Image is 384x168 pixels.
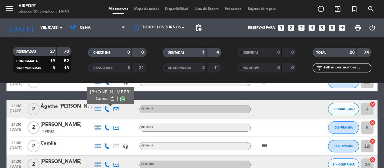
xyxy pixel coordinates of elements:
[364,50,370,55] strong: 74
[9,82,24,89] span: [DATE]
[96,96,109,102] span: Copiar
[367,5,375,13] i: search
[19,9,69,15] div: viernes 10. octubre - 19:51
[318,24,326,32] i: looks_5
[127,50,130,55] strong: 0
[369,157,376,163] i: cancel
[297,24,305,32] i: looks_3
[110,96,115,101] span: content_paste
[50,49,55,54] strong: 27
[335,126,353,129] span: CONFIRMADA
[9,158,24,165] span: 21:30
[369,101,376,107] i: cancel
[308,24,316,32] i: looks_4
[58,24,65,31] i: arrow_drop_down
[141,145,153,147] span: INTERIOR
[52,66,55,70] strong: 8
[5,4,14,13] i: menu
[9,146,24,153] span: [DATE]
[41,102,93,110] div: Ágatha [PERSON_NAME]
[365,18,380,37] div: LOG OUT
[16,50,36,53] span: RESERVADAS
[335,144,353,148] span: CONFIRMADA
[50,59,55,63] strong: 19
[333,163,355,166] span: SIN CONFIRMAR
[141,126,153,129] span: INTERIOR
[291,50,295,55] strong: 0
[328,140,359,152] button: CONFIRMADA
[291,66,295,70] strong: 0
[287,24,295,32] i: looks_two
[28,121,40,134] span: 2
[248,26,275,30] span: Reservas para
[328,121,359,134] button: CONFIRMADA
[105,7,131,11] span: Mis reservas
[168,51,185,54] span: SENTADAS
[191,7,222,11] span: Lista de Espera
[5,4,14,15] button: menu
[117,96,118,102] span: |
[80,26,91,30] span: Cena
[316,51,326,54] span: TOTAL
[277,50,280,55] strong: 0
[41,121,93,129] div: [PERSON_NAME]
[5,21,37,35] i: [DATE]
[277,66,280,70] strong: 0
[9,121,24,128] span: 21:30
[328,24,336,32] i: looks_6
[9,139,24,146] span: 21:30
[195,24,202,31] span: pending_actions
[90,89,131,96] div: [PHONE_NUMBER]
[334,5,341,13] i: exit_to_app
[162,7,191,11] span: Disponibilidad
[202,66,205,70] strong: 2
[350,50,355,55] strong: 28
[93,51,110,54] span: CHECK INS
[216,50,220,55] strong: 4
[139,66,145,70] strong: 21
[64,66,70,70] strong: 18
[9,102,24,109] span: 21:30
[28,140,40,152] span: 2
[214,66,220,70] strong: 11
[9,128,24,135] span: [DATE]
[222,7,245,11] span: Pre-acceso
[351,5,358,13] i: turned_in_not
[16,60,38,63] span: CONFIRMADA
[245,7,279,11] span: Tarjetas de regalo
[131,7,162,11] span: Mapa de mesas
[123,143,128,149] i: headset_mic
[338,24,346,32] i: add_box
[96,96,115,102] button: Copiarcontent_paste
[277,24,285,32] i: looks_one
[64,59,70,63] strong: 52
[93,67,113,70] span: CANCELADA
[64,49,70,54] strong: 70
[42,129,54,134] span: 1 Visita
[9,109,24,116] span: [DATE]
[127,66,130,70] strong: 8
[141,50,145,55] strong: 0
[317,5,325,13] i: add_circle_outline
[41,139,93,147] div: Camila
[141,108,153,110] span: INTERIOR
[202,50,205,55] strong: 1
[141,163,154,166] span: EXTERIOR
[28,103,40,115] span: 2
[316,64,323,72] i: filter_list
[333,107,355,111] span: SIN CONFIRMAR
[369,138,376,144] i: cancel
[369,120,376,126] i: cancel
[168,67,191,70] span: RE AGENDADA
[354,24,361,31] span: print
[19,3,69,9] div: Airport
[16,67,41,70] span: SIN CONFIRMAR
[369,24,376,31] i: power_settings_new
[323,64,371,71] input: Filtrar por nombre...
[328,103,359,115] button: SIN CONFIRMAR
[243,51,258,54] span: SERVIDAS
[41,158,93,166] div: [PERSON_NAME]
[243,67,259,70] span: NO SHOW
[261,142,268,150] i: subject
